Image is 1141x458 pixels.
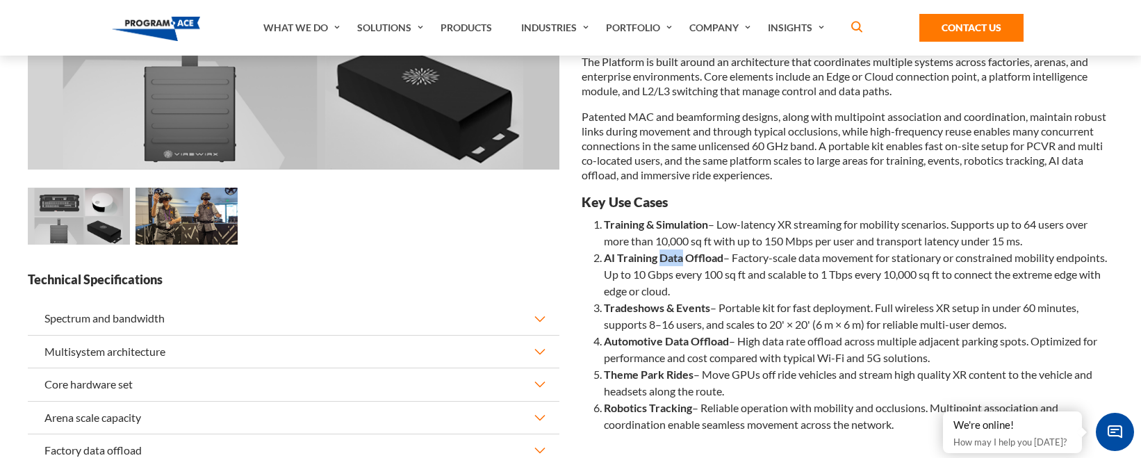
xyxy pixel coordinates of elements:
[28,336,559,368] button: Multisystem architecture
[604,401,692,414] b: Robotics Tracking
[604,400,1113,433] li: – Reliable operation with mobility and occlusions. Multipoint association and coordination enable...
[604,366,1113,400] li: – Move GPUs off ride vehicles and stream high quality XR content to the vehicle and headsets alon...
[953,418,1072,432] div: We're online!
[28,402,559,434] button: Arena scale capacity
[604,334,729,347] b: Automotive Data Offload
[953,434,1072,450] p: How may I help you [DATE]?
[112,17,200,41] img: Program-Ace
[604,368,693,381] b: Theme Park Rides
[604,216,1113,250] li: – Low-latency XR streaming for mobility scenarios. Supports up to 64 users over more than 10,000 ...
[604,333,1113,366] li: – High data rate offload across multiple adjacent parking spots. Optimized for performance and co...
[28,368,559,400] button: Core hardware set
[582,54,1113,98] p: The Platform is built around an architecture that coordinates multiple systems across factories, ...
[28,188,130,245] img: High-Speed Portable Wireless XR Platform - Preview 0
[604,251,723,264] b: AI Training Data Offload
[604,301,710,314] b: Tradeshows & Events
[136,188,238,245] img: High-Speed Portable Wireless XR Platform - Preview 1
[582,193,1113,211] h3: Key Use Cases
[919,14,1024,42] a: Contact Us
[604,300,1113,333] li: – Portable kit for fast deployment. Full wireless XR setup in under 60 minutes, supports 8–16 use...
[28,302,559,334] button: Spectrum and bandwidth
[1096,413,1134,451] span: Chat Widget
[604,218,708,231] b: Training & Simulation
[28,271,559,288] strong: Technical Specifications
[582,109,1113,182] p: Patented MAC and beamforming designs, along with multipoint association and coordination, maintai...
[604,250,1113,300] li: – Factory-scale data movement for stationary or constrained mobility endpoints. Up to 10 Gbps eve...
